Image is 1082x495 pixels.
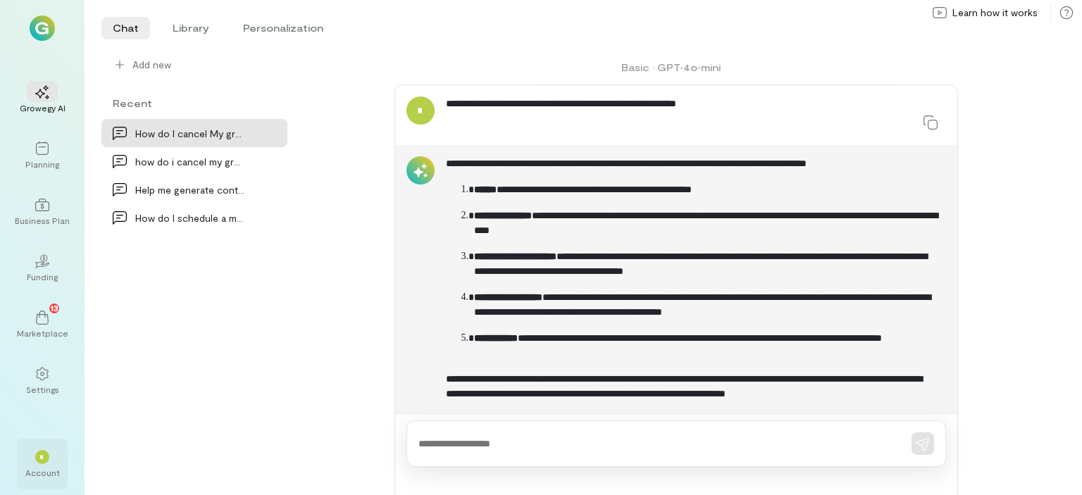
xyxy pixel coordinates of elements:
[26,384,59,395] div: Settings
[232,17,335,39] li: Personalization
[161,17,220,39] li: Library
[17,327,68,339] div: Marketplace
[132,58,276,72] span: Add new
[17,187,68,237] a: Business Plan
[20,102,66,113] div: Growegy AI
[25,467,60,478] div: Account
[952,6,1038,20] span: Learn how it works
[101,17,150,39] li: Chat
[17,356,68,406] a: Settings
[135,154,245,169] div: how do i cancel my growegy account?
[27,271,58,282] div: Funding
[51,301,58,314] span: 13
[101,96,287,111] div: Recent
[17,74,68,125] a: Growegy AI
[17,243,68,294] a: Funding
[17,299,68,350] a: Marketplace
[17,130,68,181] a: Planning
[135,211,245,225] div: How do I schedule a meeting with a someone who ca…
[15,215,70,226] div: Business Plan
[25,158,59,170] div: Planning
[135,126,245,141] div: How do I cancel My growegy account so I am not ch…
[135,182,245,197] div: Help me generate content for social media to sell…
[17,439,68,489] div: *Account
